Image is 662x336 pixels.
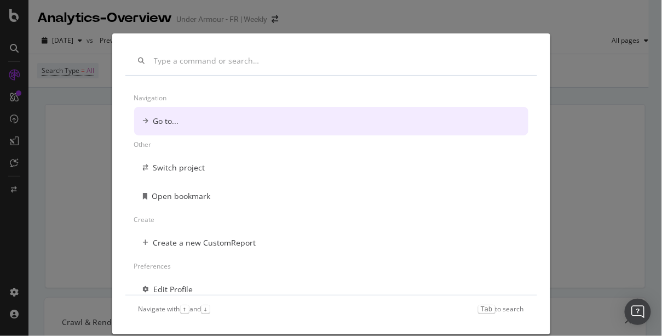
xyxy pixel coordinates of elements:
[134,89,528,107] div: Navigation
[134,135,528,153] div: Other
[153,162,205,173] div: Switch project
[139,304,210,314] div: Navigate with and
[152,191,211,202] div: Open bookmark
[625,299,651,325] div: Open Intercom Messenger
[134,257,528,275] div: Preferences
[134,210,528,229] div: Create
[180,305,189,314] kbd: ↑
[201,305,210,314] kbd: ↓
[478,305,496,314] kbd: Tab
[112,33,550,334] div: modal
[478,304,524,314] div: to search
[154,56,524,66] input: Type a command or search…
[153,116,179,127] div: Go to...
[154,284,193,295] div: Edit Profile
[153,237,256,248] div: Create a new CustomReport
